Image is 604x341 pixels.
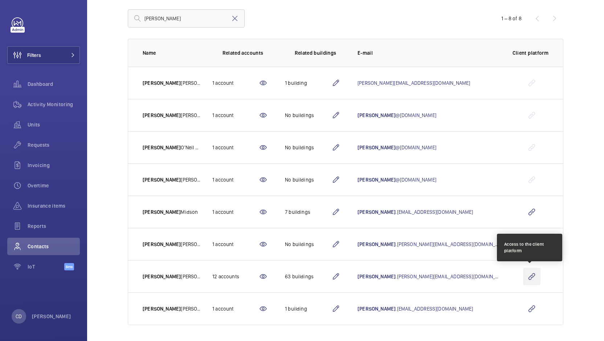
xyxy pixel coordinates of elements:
[212,112,259,119] div: 1 account
[358,112,396,118] span: [PERSON_NAME]
[143,80,181,86] span: [PERSON_NAME]
[28,182,80,189] span: Overtime
[143,79,201,87] p: [PERSON_NAME]
[358,177,396,183] span: [PERSON_NAME]
[358,241,396,247] span: [PERSON_NAME]
[285,208,331,216] div: 7 buildings
[285,273,331,280] div: 63 buildings
[358,274,510,279] a: [PERSON_NAME].[PERSON_NAME][EMAIL_ADDRESS][DOMAIN_NAME]
[143,49,201,57] p: Name
[28,162,80,169] span: Invoicing
[212,208,259,216] div: 1 account
[212,305,259,312] div: 1 account
[285,112,331,119] div: No buildings
[223,49,264,57] p: Related accounts
[285,305,331,312] div: 1 building
[32,313,71,320] p: [PERSON_NAME]
[28,141,80,149] span: Requests
[212,176,259,183] div: 1 account
[212,273,259,280] div: 12 accounts
[295,49,336,57] p: Related buildings
[143,112,201,119] p: [PERSON_NAME]
[143,144,201,151] p: O'Neil Assoc Rics M
[358,49,501,57] p: E-mail
[513,49,548,57] p: Client platform
[358,177,436,183] a: [PERSON_NAME]@[DOMAIN_NAME]
[358,306,473,312] a: [PERSON_NAME].[EMAIL_ADDRESS][DOMAIN_NAME]
[143,177,181,183] span: [PERSON_NAME]
[358,145,436,150] a: [PERSON_NAME]@[DOMAIN_NAME]
[28,202,80,209] span: Insurance items
[64,263,74,270] span: Beta
[358,274,396,279] span: [PERSON_NAME]
[212,79,259,87] div: 1 account
[285,144,331,151] div: No buildings
[143,208,198,216] p: Midson
[143,145,181,150] span: [PERSON_NAME]
[27,51,41,59] span: Filters
[28,223,80,230] span: Reports
[358,209,473,215] a: [PERSON_NAME].[EMAIL_ADDRESS][DOMAIN_NAME]
[358,241,510,247] a: [PERSON_NAME].[PERSON_NAME][EMAIL_ADDRESS][DOMAIN_NAME]
[212,144,259,151] div: 1 account
[28,263,64,270] span: IoT
[285,176,331,183] div: No buildings
[358,209,396,215] span: [PERSON_NAME]
[143,274,181,279] span: [PERSON_NAME]
[143,273,201,280] p: [PERSON_NAME]
[358,145,396,150] span: [PERSON_NAME]
[285,241,331,248] div: No buildings
[358,80,470,86] a: [PERSON_NAME][EMAIL_ADDRESS][DOMAIN_NAME]
[212,241,259,248] div: 1 account
[7,46,80,64] button: Filters
[28,101,80,108] span: Activity Monitoring
[358,306,396,312] span: [PERSON_NAME]
[143,306,181,312] span: [PERSON_NAME]
[128,9,245,28] input: Search by lastname, firstname, mail or client
[358,112,436,118] a: [PERSON_NAME]@[DOMAIN_NAME]
[143,241,181,247] span: [PERSON_NAME]
[285,79,331,87] div: 1 building
[501,15,522,22] div: 1 – 8 of 8
[28,243,80,250] span: Contacts
[143,305,201,312] p: [PERSON_NAME] [PERSON_NAME]
[143,209,181,215] span: [PERSON_NAME]
[28,80,80,88] span: Dashboard
[16,313,22,320] p: CD
[28,121,80,128] span: Units
[143,241,201,248] p: [PERSON_NAME]
[504,241,555,254] div: Access to the client platform
[143,112,181,118] span: [PERSON_NAME]
[143,176,201,183] p: [PERSON_NAME]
